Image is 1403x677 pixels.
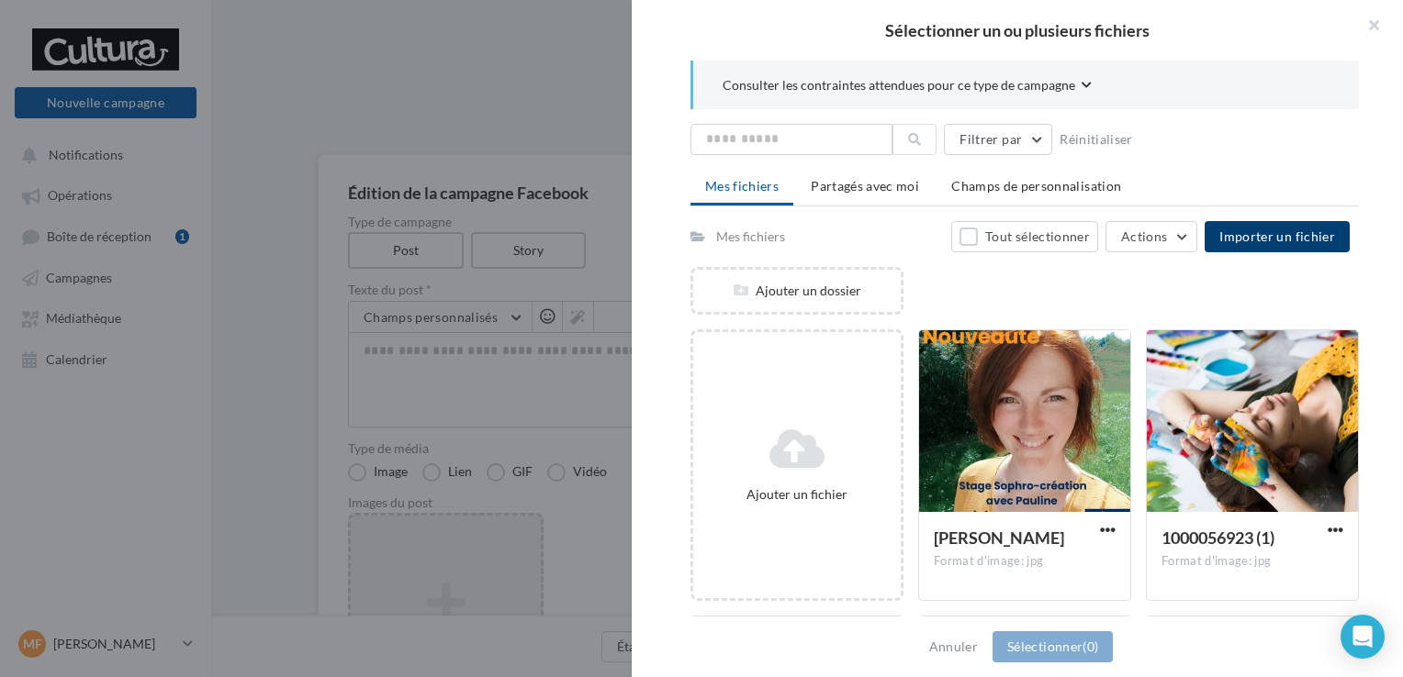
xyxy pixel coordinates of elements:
[934,553,1116,570] div: Format d'image: jpg
[934,527,1064,548] span: Pauline
[993,631,1113,662] button: Sélectionner(0)
[1162,527,1274,548] span: 1000056923 (1)
[723,76,1075,94] span: Consulter les contraintes attendues pour ce type de campagne
[1121,228,1167,244] span: Actions
[716,228,785,246] div: Mes fichiers
[1052,128,1140,150] button: Réinitialiser
[1106,221,1197,252] button: Actions
[723,75,1092,98] button: Consulter les contraintes attendues pour ce type de campagne
[951,221,1098,252] button: Tout sélectionner
[944,124,1052,155] button: Filtrer par
[661,22,1374,39] h2: Sélectionner un ou plusieurs fichiers
[701,485,893,504] div: Ajouter un fichier
[1205,221,1350,252] button: Importer un fichier
[693,282,901,300] div: Ajouter un dossier
[1341,615,1385,659] div: Open Intercom Messenger
[951,178,1121,194] span: Champs de personnalisation
[922,636,985,658] button: Annuler
[705,178,779,194] span: Mes fichiers
[811,178,919,194] span: Partagés avec moi
[1162,553,1343,570] div: Format d'image: jpg
[1219,228,1335,244] span: Importer un fichier
[1083,638,1098,654] span: (0)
